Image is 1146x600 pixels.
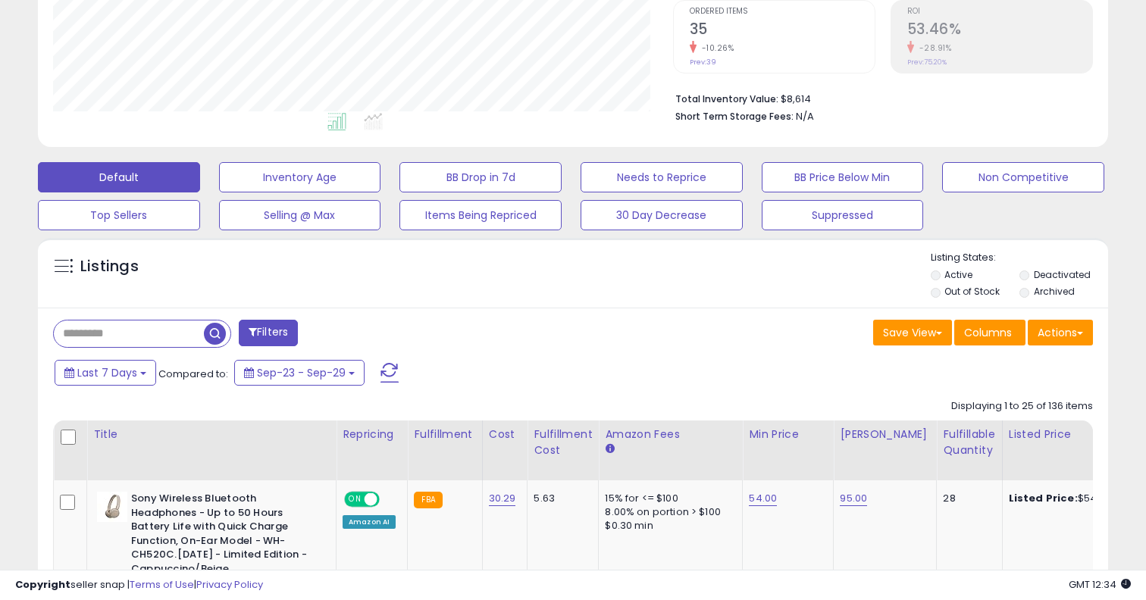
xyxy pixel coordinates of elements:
[749,427,827,442] div: Min Price
[840,491,867,506] a: 95.00
[55,360,156,386] button: Last 7 Days
[38,200,200,230] button: Top Sellers
[944,285,1000,298] label: Out of Stock
[239,320,298,346] button: Filters
[414,427,475,442] div: Fulfillment
[762,162,924,192] button: BB Price Below Min
[605,519,731,533] div: $0.30 min
[1034,268,1091,281] label: Deactivated
[605,505,731,519] div: 8.00% on portion > $100
[907,8,1092,16] span: ROI
[93,427,330,442] div: Title
[534,492,587,505] div: 5.63
[605,492,731,505] div: 15% for <= $100
[697,42,734,54] small: -10.26%
[343,427,401,442] div: Repricing
[1069,577,1131,592] span: 2025-10-7 12:34 GMT
[914,42,952,54] small: -28.91%
[219,200,381,230] button: Selling @ Max
[489,491,516,506] a: 30.29
[1034,285,1075,298] label: Archived
[942,162,1104,192] button: Non Competitive
[964,325,1012,340] span: Columns
[675,89,1082,107] li: $8,614
[343,515,396,529] div: Amazon AI
[944,268,972,281] label: Active
[38,162,200,192] button: Default
[690,8,875,16] span: Ordered Items
[196,577,263,592] a: Privacy Policy
[907,58,947,67] small: Prev: 75.20%
[1009,492,1135,505] div: $54.00
[951,399,1093,414] div: Displaying 1 to 25 of 136 items
[931,251,1109,265] p: Listing States:
[675,92,778,105] b: Total Inventory Value:
[399,162,562,192] button: BB Drop in 7d
[1009,427,1140,442] div: Listed Price
[943,427,995,458] div: Fulfillable Quantity
[234,360,365,386] button: Sep-23 - Sep-29
[1028,320,1093,345] button: Actions
[675,110,794,123] b: Short Term Storage Fees:
[489,427,521,442] div: Cost
[158,367,228,381] span: Compared to:
[907,20,1092,41] h2: 53.46%
[840,427,930,442] div: [PERSON_NAME]
[534,427,592,458] div: Fulfillment Cost
[943,492,990,505] div: 28
[346,493,365,506] span: ON
[97,492,127,522] img: 31e1LrUy0LL._SL40_.jpg
[605,442,614,456] small: Amazon Fees.
[257,365,346,380] span: Sep-23 - Sep-29
[1009,491,1078,505] b: Listed Price:
[954,320,1025,345] button: Columns
[873,320,952,345] button: Save View
[15,577,70,592] strong: Copyright
[80,256,139,277] h5: Listings
[762,200,924,230] button: Suppressed
[77,365,137,380] span: Last 7 Days
[796,109,814,123] span: N/A
[690,58,716,67] small: Prev: 39
[377,493,402,506] span: OFF
[414,492,442,508] small: FBA
[131,492,315,580] b: Sony Wireless Bluetooth Headphones - Up to 50 Hours Battery Life with Quick Charge Function, On-E...
[219,162,381,192] button: Inventory Age
[581,162,743,192] button: Needs to Reprice
[15,578,263,592] div: seller snap | |
[399,200,562,230] button: Items Being Repriced
[581,200,743,230] button: 30 Day Decrease
[130,577,194,592] a: Terms of Use
[749,491,777,506] a: 54.00
[690,20,875,41] h2: 35
[605,427,736,442] div: Amazon Fees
